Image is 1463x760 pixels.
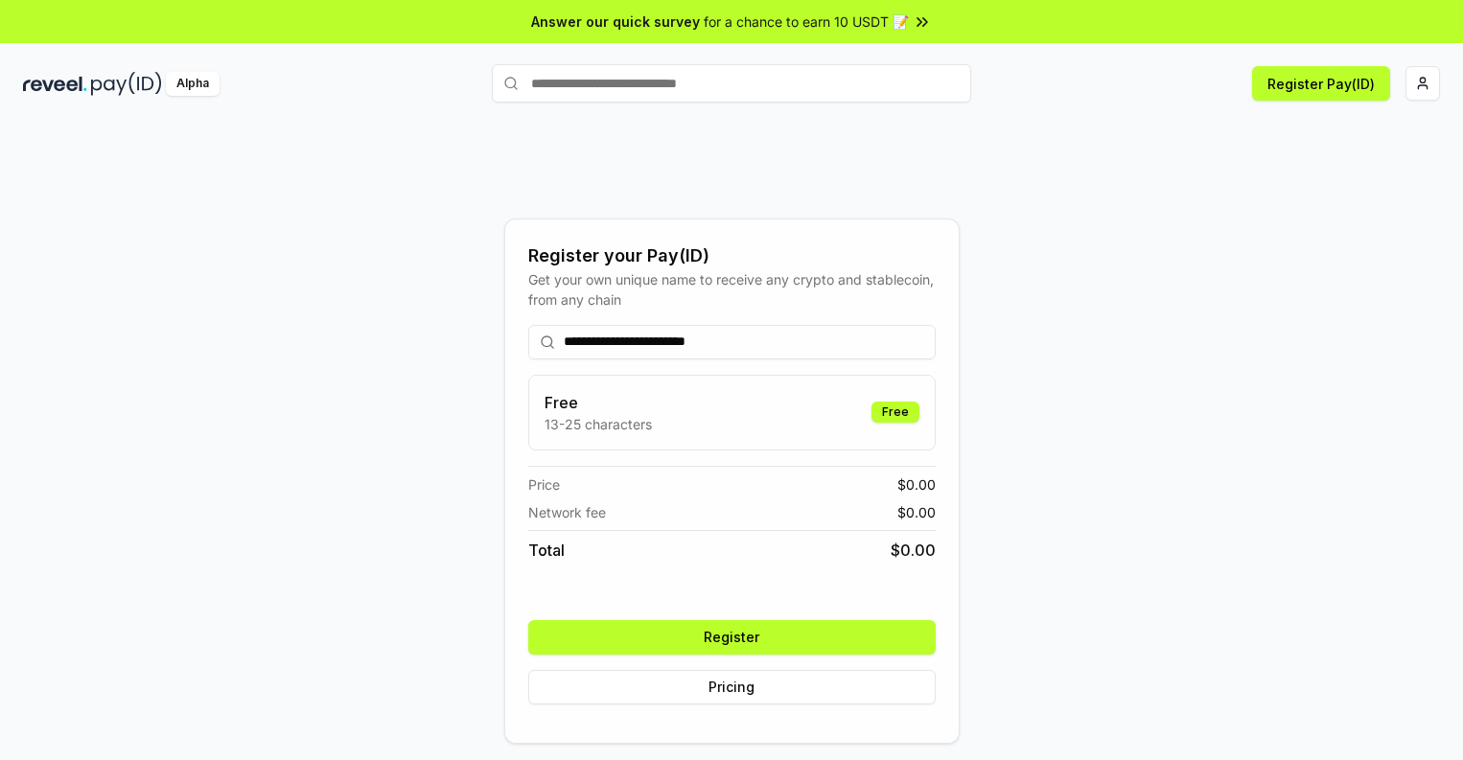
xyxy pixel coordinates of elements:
[528,670,936,704] button: Pricing
[545,414,652,434] p: 13-25 characters
[528,242,936,269] div: Register your Pay(ID)
[897,502,936,522] span: $ 0.00
[897,474,936,495] span: $ 0.00
[528,474,560,495] span: Price
[871,402,919,423] div: Free
[91,72,162,96] img: pay_id
[528,539,565,562] span: Total
[891,539,936,562] span: $ 0.00
[528,269,936,310] div: Get your own unique name to receive any crypto and stablecoin, from any chain
[23,72,87,96] img: reveel_dark
[166,72,220,96] div: Alpha
[1252,66,1390,101] button: Register Pay(ID)
[531,12,700,32] span: Answer our quick survey
[528,620,936,655] button: Register
[545,391,652,414] h3: Free
[704,12,909,32] span: for a chance to earn 10 USDT 📝
[528,502,606,522] span: Network fee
